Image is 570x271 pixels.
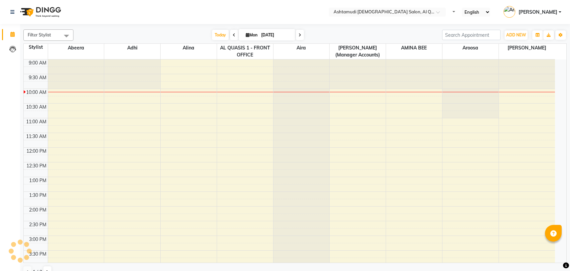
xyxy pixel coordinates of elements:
div: 11:00 AM [25,118,48,125]
img: Anila Thomas [504,6,515,18]
span: Filter Stylist [28,32,51,37]
div: 12:00 PM [25,148,48,155]
input: Search Appointment [442,30,501,40]
span: Aroosa [442,44,499,52]
div: 1:30 PM [28,192,48,199]
div: 3:00 PM [28,236,48,243]
span: AMINA BEE [386,44,442,52]
span: Mon [244,32,259,37]
div: 3:30 PM [28,251,48,258]
span: Aira [273,44,330,52]
div: 9:30 AM [27,74,48,81]
span: Today [212,30,229,40]
div: 12:30 PM [25,162,48,169]
div: Stylist [24,44,48,51]
button: ADD NEW [505,30,528,40]
span: Alina [161,44,217,52]
div: 2:00 PM [28,207,48,214]
span: [PERSON_NAME] [519,9,557,16]
div: 10:00 AM [25,89,48,96]
input: 2025-09-01 [259,30,293,40]
div: 1:00 PM [28,177,48,184]
span: AL QUASIS 1 - FRONT OFFICE [217,44,273,59]
span: ADD NEW [506,32,526,37]
img: logo [17,3,63,21]
div: 10:30 AM [25,104,48,111]
span: [PERSON_NAME] [499,44,555,52]
span: Adhi [104,44,160,52]
span: [PERSON_NAME] (Manager Accounts) [330,44,386,59]
div: 9:00 AM [27,59,48,66]
span: Abeera [48,44,104,52]
div: 11:30 AM [25,133,48,140]
div: 2:30 PM [28,221,48,228]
